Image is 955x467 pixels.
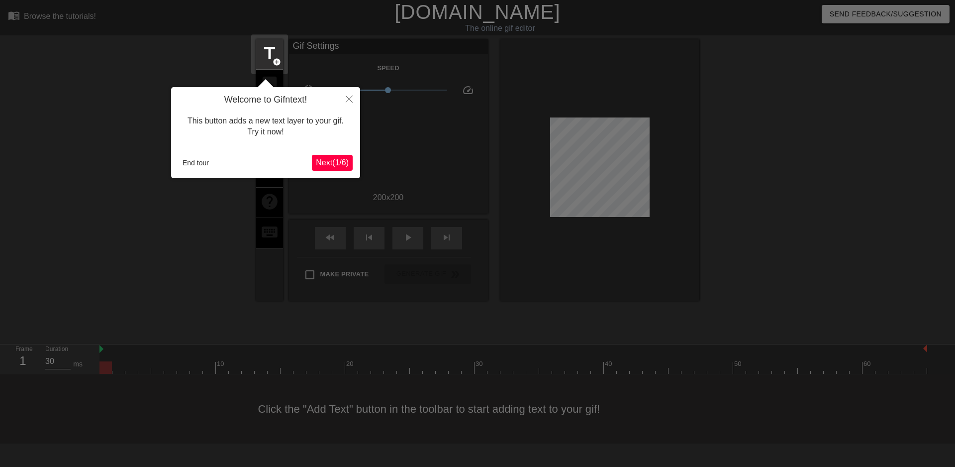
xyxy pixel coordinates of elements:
[179,95,353,106] h4: Welcome to Gifntext!
[179,106,353,148] div: This button adds a new text layer to your gif. Try it now!
[338,87,360,110] button: Close
[316,158,349,167] span: Next ( 1 / 6 )
[312,155,353,171] button: Next
[179,155,213,170] button: End tour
